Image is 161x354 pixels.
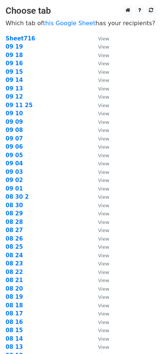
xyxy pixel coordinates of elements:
a: 09 01 [6,185,23,192]
strong: 09 14 [6,77,23,83]
strong: 09 03 [6,169,23,175]
a: 08 23 [6,260,23,267]
a: View [91,227,109,234]
a: View [91,244,109,250]
a: 08 20 [6,285,23,292]
small: View [98,320,109,325]
a: View [91,193,109,200]
a: View [91,60,109,67]
small: View [98,336,109,342]
small: View [98,344,109,350]
a: 08 15 [6,327,23,334]
a: View [91,43,109,50]
a: View [91,319,109,325]
a: View [91,169,109,175]
small: View [98,136,109,142]
a: View [91,327,109,334]
a: 09 07 [6,135,23,142]
a: 09 02 [6,177,23,183]
a: 09 08 [6,127,23,133]
a: 08 21 [6,277,23,284]
small: View [98,77,109,83]
a: 08 18 [6,302,23,309]
a: this Google Sheet [43,20,95,27]
a: 08 30 2 [6,193,29,200]
small: View [98,161,109,166]
a: 08 22 [6,269,23,275]
strong: 08 30 [6,202,23,209]
small: View [98,69,109,75]
small: View [98,328,109,333]
a: 09 04 [6,160,23,167]
a: 09 09 [6,119,23,125]
a: View [91,177,109,183]
a: View [91,235,109,242]
a: 08 25 [6,244,23,250]
a: 08 17 [6,310,23,317]
a: 08 14 [6,335,23,342]
a: View [91,277,109,284]
a: View [91,35,109,42]
a: 08 16 [6,319,23,325]
small: View [98,178,109,183]
a: View [91,52,109,59]
small: View [98,61,109,66]
a: 09 19 [6,43,23,50]
small: View [98,119,109,125]
a: View [91,119,109,125]
a: View [91,143,109,150]
a: 09 11 25 [6,102,33,109]
small: View [98,253,109,258]
strong: 09 15 [6,69,23,75]
a: View [91,344,109,350]
a: View [91,110,109,117]
a: 08 27 [6,227,23,234]
small: View [98,36,109,42]
small: View [98,153,109,158]
small: View [98,203,109,208]
a: View [91,135,109,142]
a: 09 10 [6,110,23,117]
a: 08 28 [6,219,23,225]
a: 08 13 [6,344,23,350]
a: 08 24 [6,252,23,259]
a: View [91,85,109,92]
a: View [91,93,109,100]
a: 08 26 [6,235,23,242]
small: View [98,219,109,225]
strong: 09 06 [6,143,23,150]
small: View [98,278,109,283]
a: 09 16 [6,60,23,67]
h3: Choose tab [6,6,155,16]
a: 09 05 [6,152,23,159]
small: View [98,244,109,250]
small: View [98,236,109,242]
strong: 09 12 [6,93,23,100]
a: 09 18 [6,52,23,59]
a: 09 13 [6,85,23,92]
small: View [98,211,109,216]
a: View [91,252,109,259]
a: Sheet716 [6,35,35,42]
small: View [98,261,109,267]
small: View [98,53,109,58]
a: View [91,77,109,83]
